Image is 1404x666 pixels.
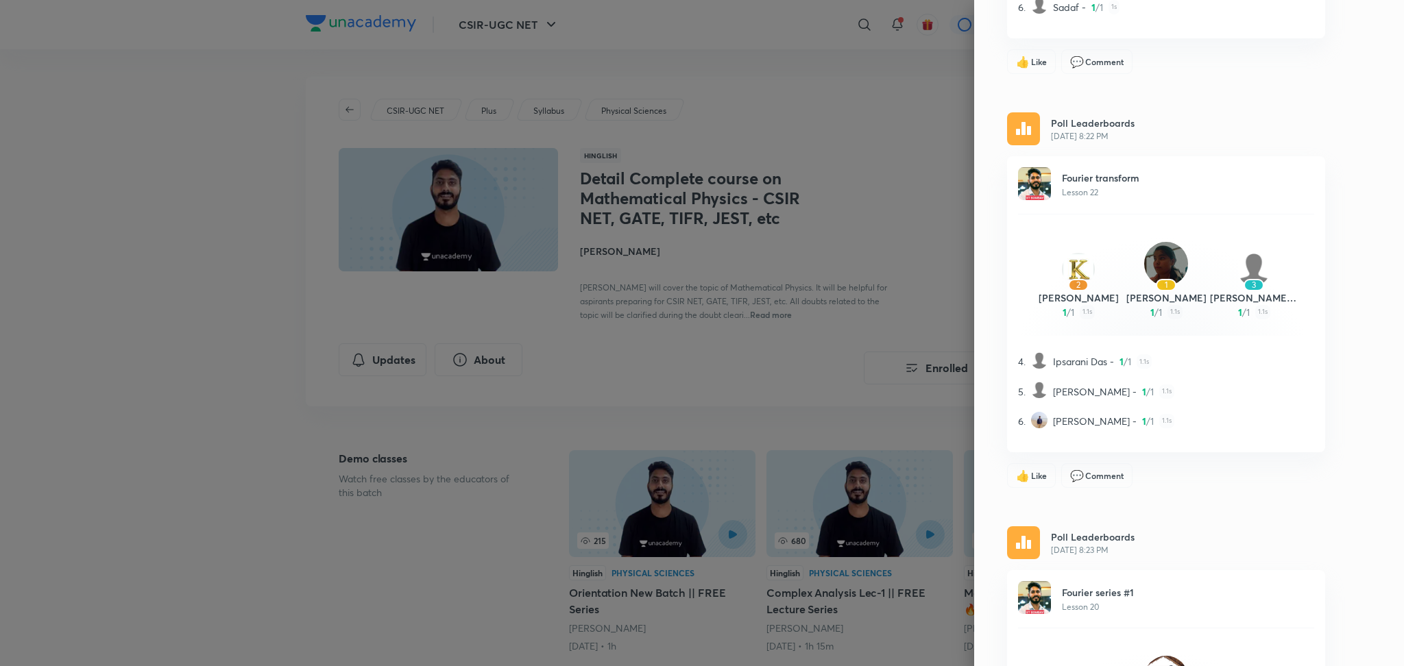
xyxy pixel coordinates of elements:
span: 1 [1246,305,1250,319]
span: 1.1s [1159,414,1174,428]
img: Avatar [1144,242,1188,286]
span: Like [1031,469,1047,482]
span: 1 [1142,414,1146,428]
span: [PERSON_NAME] - [1053,414,1137,428]
span: 1 [1063,305,1067,319]
span: 1 [1159,305,1162,319]
span: Comment [1085,56,1124,68]
span: / [1124,354,1128,369]
p: [PERSON_NAME] [1122,291,1210,305]
span: 6. [1018,414,1026,428]
span: [DATE] 8:22 PM [1051,130,1135,143]
span: 1 [1142,384,1146,399]
span: 1 [1150,305,1154,319]
span: like [1016,56,1030,68]
p: Fourier transform [1062,171,1139,185]
p: Poll Leaderboards [1051,116,1135,130]
p: Poll Leaderboards [1051,530,1135,544]
span: / [1067,305,1071,319]
span: Ipsarani Das - [1053,354,1114,369]
span: 1 [1071,305,1074,319]
span: 1 [1119,354,1124,369]
img: rescheduled [1007,112,1040,145]
img: rescheduled [1007,526,1040,559]
img: Avatar [1062,253,1095,286]
span: [DATE] 8:23 PM [1051,544,1135,556]
span: Lesson 20 [1062,602,1099,612]
span: 1.1s [1080,305,1095,319]
span: 1.1s [1159,384,1174,399]
span: 1.1s [1255,305,1270,319]
img: Avatar [1018,167,1051,200]
p: [PERSON_NAME] KS [1210,291,1298,305]
span: Like [1031,56,1047,68]
img: Avatar [1018,581,1051,614]
span: 4. [1018,354,1026,369]
img: Avatar [1031,352,1048,369]
img: Avatar [1031,412,1048,428]
div: 3 [1244,279,1264,291]
span: like [1016,469,1030,482]
span: 5. [1018,384,1026,399]
span: Comment [1085,469,1124,482]
span: / [1146,414,1150,428]
span: 1.1s [1137,354,1152,369]
span: comment [1070,469,1084,482]
span: 1 [1150,414,1154,428]
div: 1 [1156,279,1176,291]
span: / [1154,305,1159,319]
div: 2 [1068,279,1089,291]
span: 1 [1128,354,1131,369]
span: 1 [1238,305,1242,319]
span: / [1146,384,1150,399]
span: / [1242,305,1246,319]
p: Fourier series #1 [1062,585,1134,600]
p: [PERSON_NAME] [1034,291,1122,305]
span: 1 [1150,384,1154,399]
span: [PERSON_NAME] - [1053,384,1137,399]
img: Avatar [1031,382,1048,398]
img: Avatar [1237,253,1270,286]
span: 1.1s [1167,305,1183,319]
span: comment [1070,56,1084,68]
span: Lesson 22 [1062,187,1098,197]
